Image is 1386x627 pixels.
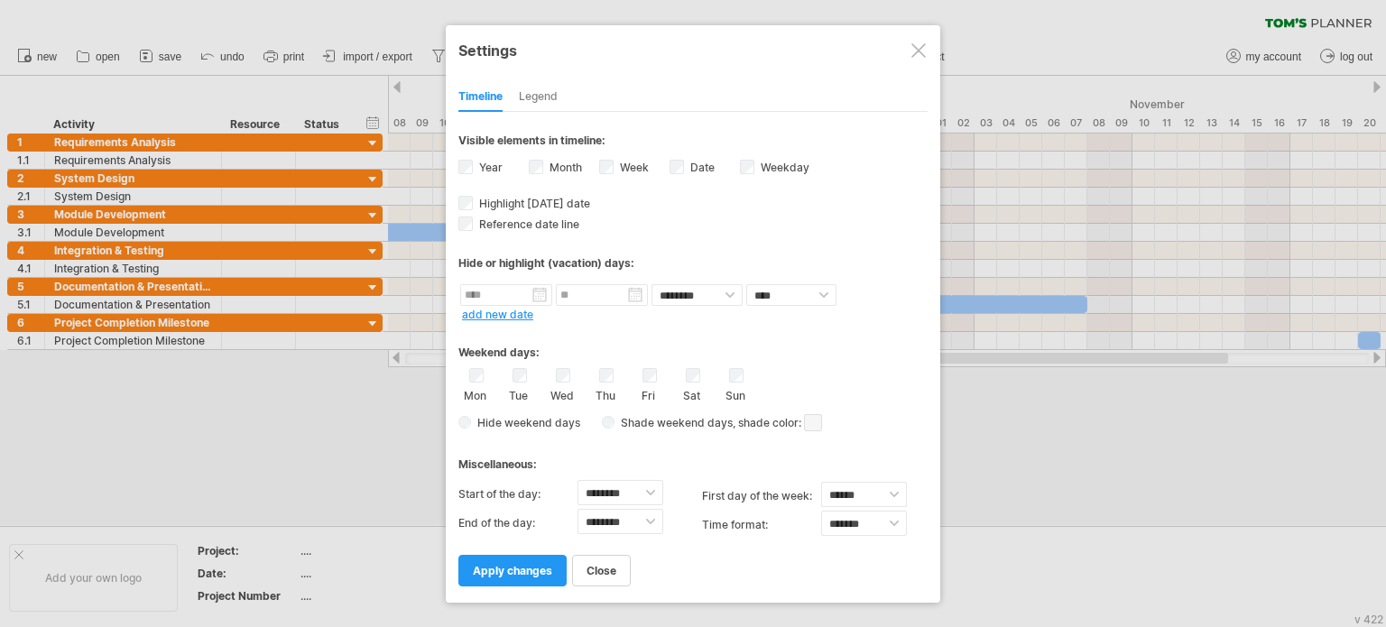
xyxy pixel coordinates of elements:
[733,412,822,434] span: , shade color:
[462,308,533,321] a: add new date
[476,197,590,210] span: Highlight [DATE] date
[458,328,928,364] div: Weekend days:
[464,385,486,402] label: Mon
[702,482,821,511] label: first day of the week:
[637,385,660,402] label: Fri
[476,161,503,174] label: Year
[458,83,503,112] div: Timeline
[471,416,580,429] span: Hide weekend days
[587,564,616,577] span: close
[458,480,577,509] label: Start of the day:
[519,83,558,112] div: Legend
[458,33,928,66] div: Settings
[458,134,928,152] div: Visible elements in timeline:
[804,414,822,431] span: click here to change the shade color
[458,256,928,270] div: Hide or highlight (vacation) days:
[680,385,703,402] label: Sat
[757,161,809,174] label: Weekday
[702,511,821,539] label: Time format:
[724,385,746,402] label: Sun
[550,385,573,402] label: Wed
[458,440,928,475] div: Miscellaneous:
[458,555,567,586] a: apply changes
[616,161,649,174] label: Week
[476,217,579,231] span: Reference date line
[572,555,631,586] a: close
[458,509,577,538] label: End of the day:
[614,416,733,429] span: Shade weekend days
[507,385,530,402] label: Tue
[546,161,582,174] label: Month
[473,564,552,577] span: apply changes
[594,385,616,402] label: Thu
[687,161,715,174] label: Date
